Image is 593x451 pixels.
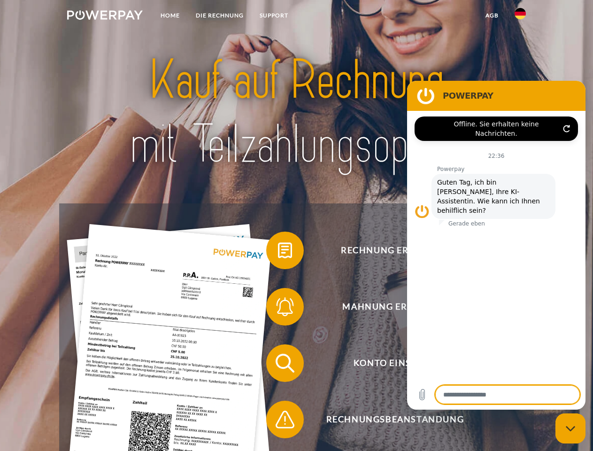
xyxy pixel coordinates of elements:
[273,408,297,431] img: qb_warning.svg
[67,10,143,20] img: logo-powerpay-white.svg
[515,8,526,19] img: de
[407,81,585,410] iframe: Messaging-Fenster
[90,45,503,180] img: title-powerpay_de.svg
[266,344,510,382] button: Konto einsehen
[266,288,510,326] button: Mahnung erhalten?
[280,401,510,438] span: Rechnungsbeanstandung
[153,7,188,24] a: Home
[266,401,510,438] button: Rechnungsbeanstandung
[273,239,297,262] img: qb_bill.svg
[555,413,585,443] iframe: Schaltfläche zum Öffnen des Messaging-Fensters; Konversation läuft
[273,295,297,319] img: qb_bell.svg
[252,7,296,24] a: SUPPORT
[477,7,507,24] a: agb
[280,232,510,269] span: Rechnung erhalten?
[280,288,510,326] span: Mahnung erhalten?
[188,7,252,24] a: DIE RECHNUNG
[266,232,510,269] button: Rechnung erhalten?
[280,344,510,382] span: Konto einsehen
[273,351,297,375] img: qb_search.svg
